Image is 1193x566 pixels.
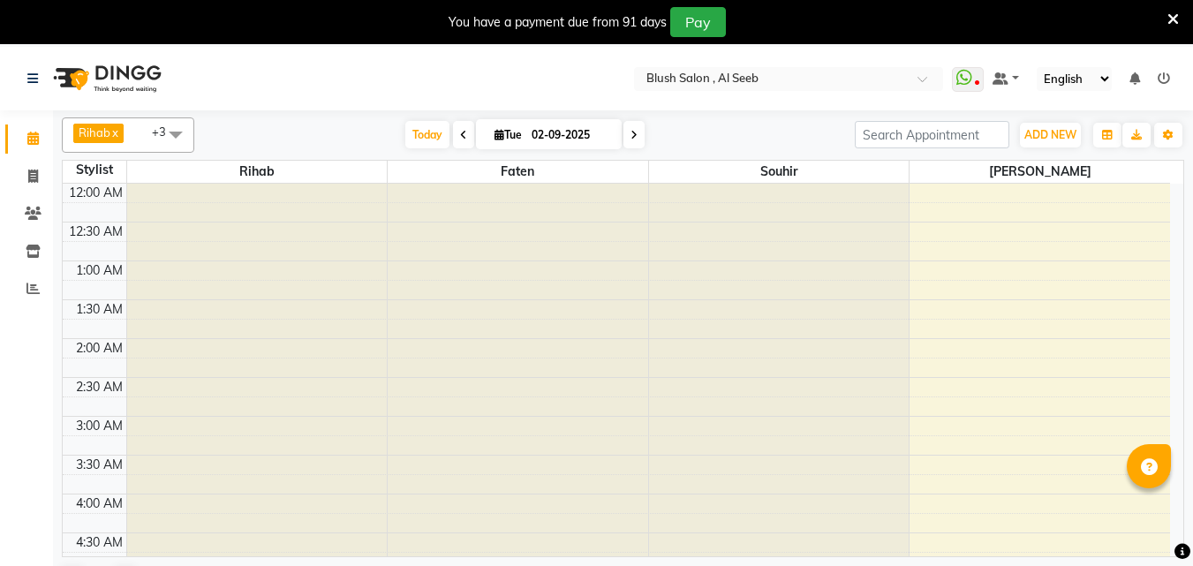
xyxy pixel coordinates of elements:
div: 2:30 AM [72,378,126,396]
span: +3 [152,125,179,139]
span: [PERSON_NAME] [910,161,1170,183]
input: 2025-09-02 [526,122,615,148]
div: 3:00 AM [72,417,126,435]
div: Stylist [63,161,126,179]
div: 4:00 AM [72,494,126,513]
button: Pay [670,7,726,37]
img: logo [45,54,166,103]
div: 2:00 AM [72,339,126,358]
span: Tue [490,128,526,141]
div: 4:30 AM [72,533,126,552]
div: 1:30 AM [72,300,126,319]
button: ADD NEW [1020,123,1081,147]
div: 1:00 AM [72,261,126,280]
div: 12:00 AM [65,184,126,202]
span: Rihab [127,161,388,183]
input: Search Appointment [855,121,1009,148]
span: Rihab [79,125,110,140]
span: Souhir [649,161,910,183]
a: x [110,125,118,140]
div: 12:30 AM [65,223,126,241]
div: You have a payment due from 91 days [449,13,667,32]
span: ADD NEW [1024,128,1076,141]
div: 3:30 AM [72,456,126,474]
span: Today [405,121,449,148]
span: Faten [388,161,648,183]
